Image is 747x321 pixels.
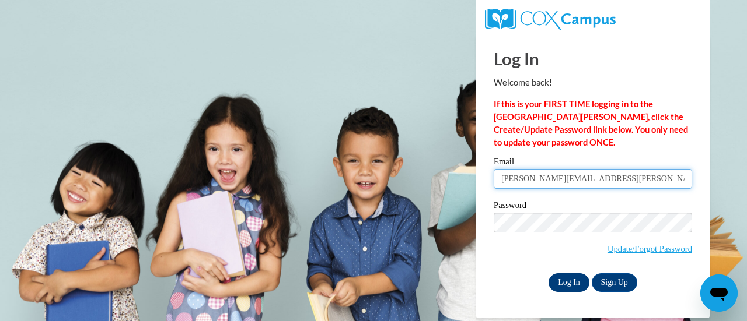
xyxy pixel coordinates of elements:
[494,201,692,213] label: Password
[494,47,692,70] h1: Log In
[494,157,692,169] label: Email
[549,273,589,292] input: Log In
[485,9,616,30] img: COX Campus
[494,99,688,147] strong: If this is your FIRST TIME logging in to the [GEOGRAPHIC_DATA][PERSON_NAME], click the Create/Upd...
[608,244,692,253] a: Update/Forgot Password
[700,274,738,312] iframe: Button to launch messaging window
[494,76,692,89] p: Welcome back!
[592,273,637,292] a: Sign Up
